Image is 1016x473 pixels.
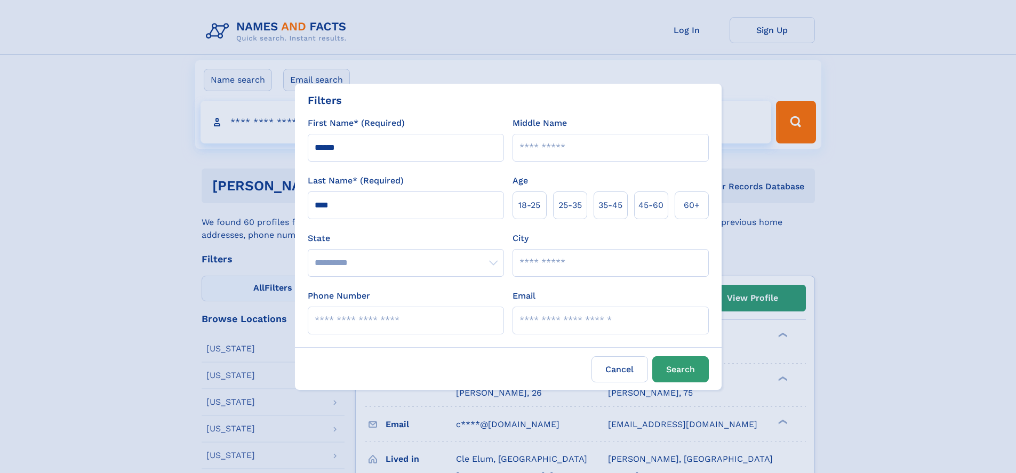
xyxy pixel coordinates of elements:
label: City [513,232,529,245]
label: First Name* (Required) [308,117,405,130]
label: Email [513,290,535,302]
div: Filters [308,92,342,108]
label: Phone Number [308,290,370,302]
button: Search [652,356,709,382]
label: Cancel [591,356,648,382]
label: Middle Name [513,117,567,130]
span: 35‑45 [598,199,622,212]
span: 18‑25 [518,199,540,212]
span: 45‑60 [638,199,663,212]
label: State [308,232,504,245]
span: 60+ [684,199,700,212]
label: Age [513,174,528,187]
label: Last Name* (Required) [308,174,404,187]
span: 25‑35 [558,199,582,212]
